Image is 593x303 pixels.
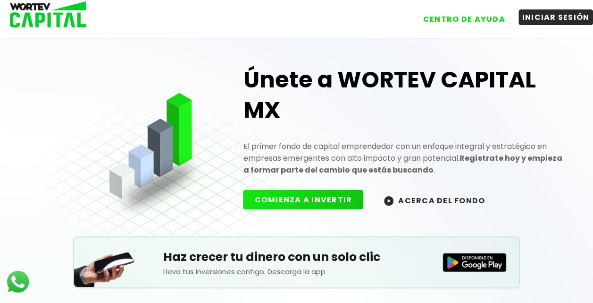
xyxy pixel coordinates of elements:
button: COMIENZA A INVERTIR [243,190,363,209]
button: ACERCA DEL FONDO [373,190,496,210]
h5: Haz crecer tu dinero con un solo clic [163,248,430,266]
button: CENTRO DE AYUDA [419,11,509,27]
a: COMIENZA A INVERTIR [243,194,373,205]
strong: Regístrate hoy y empieza a formar parte del cambio que estás buscando [243,153,562,175]
a: CENTRO DE AYUDA [410,4,509,27]
img: Disponible en Google Play [443,253,507,272]
img: wortev-capital-acerca-del-fondo [384,196,393,206]
h1: Únete a WORTEV CAPITAL MX [243,65,563,125]
p: Lleva tus inversiones contigo. Descarga la app [163,266,430,277]
img: Teléfono [74,240,135,287]
img: logos_whatsapp-icon.242b2217.svg [5,268,31,295]
p: El primer fondo de capital emprendedor con un enfoque integral y estratégico en empresas emergent... [243,140,563,176]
